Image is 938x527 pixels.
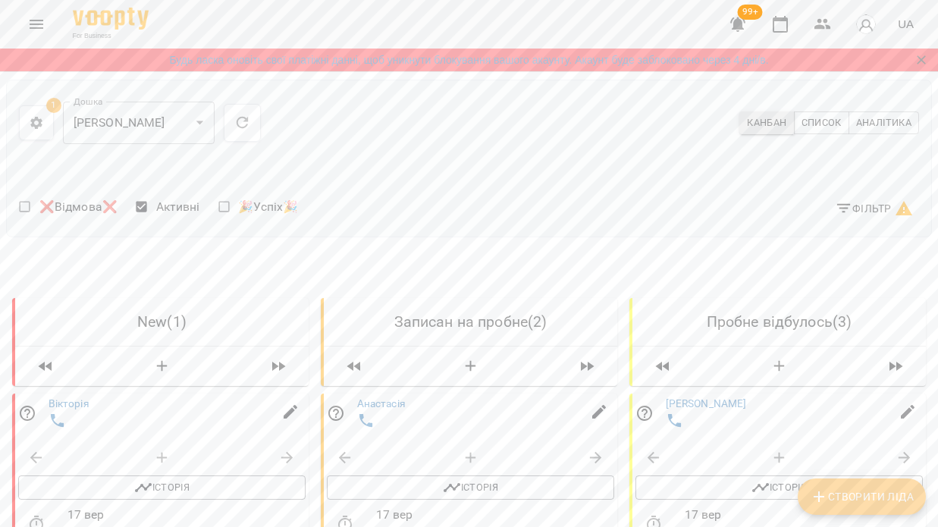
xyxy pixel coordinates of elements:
[738,5,763,20] span: 99+
[739,111,794,134] button: Канбан
[18,6,55,42] button: Menu
[638,353,687,381] span: Пересунути лідів з колонки
[911,49,932,71] button: Закрити сповіщення
[856,114,911,131] span: Аналітика
[330,353,378,381] span: Пересунути лідів з колонки
[63,102,215,144] div: [PERSON_NAME]
[73,31,149,41] span: For Business
[39,198,118,216] span: ❌Відмова❌
[327,404,345,422] svg: Відповідальний співробітник не заданий
[357,397,406,409] a: Анастасія
[849,111,919,134] button: Аналітика
[810,488,914,506] span: Створити Ліда
[798,478,926,515] button: Створити Ліда
[27,310,296,334] h6: New ( 1 )
[747,114,786,131] span: Канбан
[21,353,70,381] span: Пересунути лідів з колонки
[18,476,306,500] button: Історія
[685,506,924,524] p: 17 вер
[46,98,61,113] span: 1
[802,114,842,131] span: Список
[645,310,914,334] h6: Пробне відбулось ( 3 )
[76,353,248,381] button: Створити Ліда
[693,353,865,381] button: Створити Ліда
[829,195,919,222] button: Фільтр
[563,353,611,381] span: Пересунути лідів з колонки
[26,479,298,497] span: Історія
[635,404,654,422] svg: Відповідальний співробітник не заданий
[49,397,89,409] a: Вікторія
[327,476,614,500] button: Історія
[666,397,747,409] a: [PERSON_NAME]
[635,476,923,500] button: Історія
[238,198,298,216] span: 🎉Успіх🎉
[898,16,914,32] span: UA
[892,10,920,38] button: UA
[384,353,557,381] button: Створити Ліда
[871,353,920,381] span: Пересунути лідів з колонки
[794,111,849,134] button: Список
[254,353,303,381] span: Пересунути лідів з колонки
[67,506,306,524] p: 17 вер
[376,506,615,524] p: 17 вер
[73,8,149,30] img: Voopty Logo
[334,479,607,497] span: Історія
[18,404,36,422] svg: Відповідальний співробітник не заданий
[169,52,768,67] a: Будь ласка оновіть свої платіжні данні, щоб уникнути блокування вашого акаунту. Акаунт буде забло...
[835,199,913,218] span: Фільтр
[156,198,200,216] span: Активні
[855,14,877,35] img: avatar_s.png
[336,310,605,334] h6: Записан на пробне ( 2 )
[643,479,915,497] span: Історія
